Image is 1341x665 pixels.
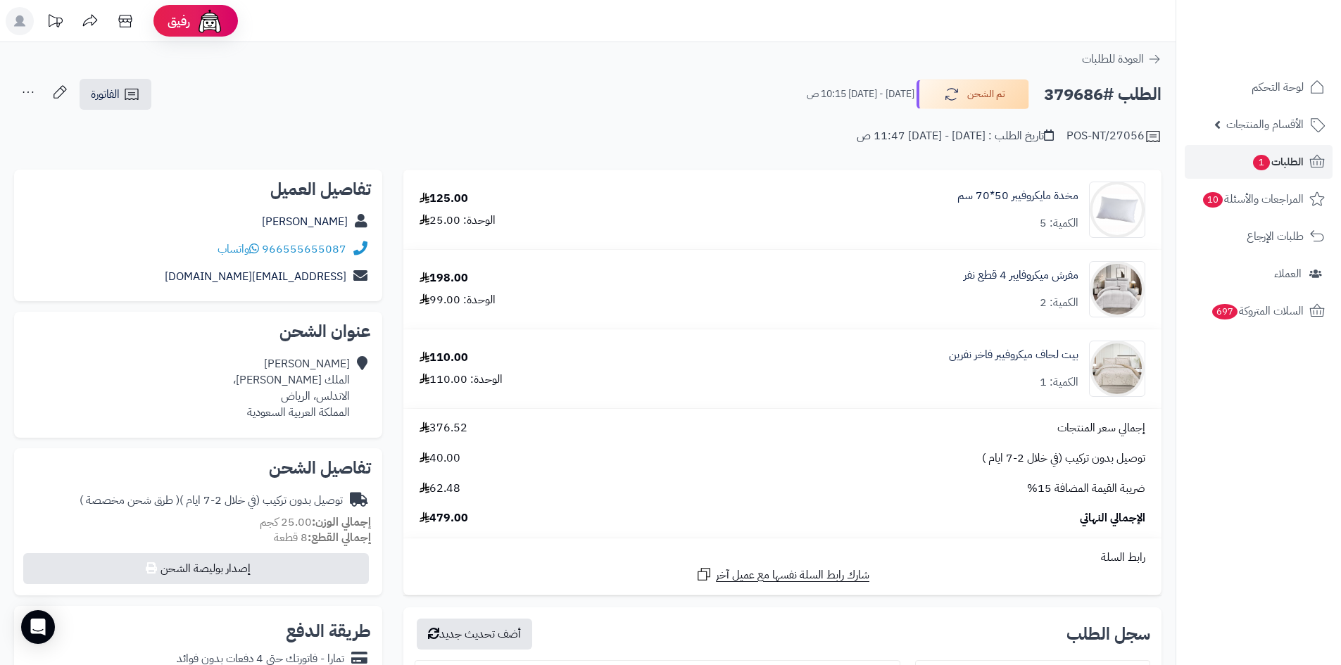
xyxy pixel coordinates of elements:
[420,191,468,207] div: 125.00
[260,514,371,531] small: 25.00 كجم
[25,460,371,476] h2: تفاصيل الشحن
[218,241,259,258] a: واتساب
[1185,294,1333,328] a: السلات المتروكة697
[274,529,371,546] small: 8 قطعة
[409,550,1156,566] div: رابط السلة
[1040,295,1078,311] div: الكمية: 2
[1185,182,1333,216] a: المراجعات والأسئلة10
[716,567,869,583] span: شارك رابط السلة نفسها مع عميل آخر
[1185,220,1333,253] a: طلبات الإرجاع
[262,213,348,230] a: [PERSON_NAME]
[25,323,371,340] h2: عنوان الشحن
[80,79,151,110] a: الفاتورة
[1185,257,1333,291] a: العملاء
[25,181,371,198] h2: تفاصيل العميل
[21,610,55,644] div: Open Intercom Messenger
[1274,264,1302,284] span: العملاء
[1211,301,1304,321] span: السلات المتروكة
[80,493,343,509] div: توصيل بدون تركيب (في خلال 2-7 ايام )
[308,529,371,546] strong: إجمالي القطع:
[196,7,224,35] img: ai-face.png
[420,270,468,286] div: 198.00
[420,450,460,467] span: 40.00
[1044,80,1161,109] h2: الطلب #379686
[982,450,1145,467] span: توصيل بدون تركيب (في خلال 2-7 ايام )
[1090,261,1145,317] img: 1750577823-1-90x90.jpg
[420,481,460,497] span: 62.48
[1202,189,1304,209] span: المراجعات والأسئلة
[957,188,1078,204] a: مخدة مايكروفيبر 50*70 سم
[1185,70,1333,104] a: لوحة التحكم
[1066,626,1150,642] h3: سجل الطلب
[1212,304,1238,319] span: 697
[420,350,468,366] div: 110.00
[37,7,73,39] a: تحديثات المنصة
[1082,51,1161,68] a: العودة للطلبات
[233,356,350,420] div: [PERSON_NAME] الملك [PERSON_NAME]، الاندلس، الرياض المملكة العربية السعودية
[1080,510,1145,526] span: الإجمالي النهائي
[1090,182,1145,238] img: 1703426873-pillow-90x90.png
[286,623,371,640] h2: طريقة الدفع
[91,86,120,103] span: الفاتورة
[857,128,1054,144] div: تاريخ الطلب : [DATE] - [DATE] 11:47 ص
[1185,145,1333,179] a: الطلبات1
[420,372,503,388] div: الوحدة: 110.00
[420,213,496,229] div: الوحدة: 25.00
[23,553,369,584] button: إصدار بوليصة الشحن
[1057,420,1145,436] span: إجمالي سعر المنتجات
[1226,115,1304,134] span: الأقسام والمنتجات
[80,492,180,509] span: ( طرق شحن مخصصة )
[1247,227,1304,246] span: طلبات الإرجاع
[1203,192,1223,208] span: 10
[1066,128,1161,145] div: POS-NT/27056
[420,420,467,436] span: 376.52
[165,268,346,285] a: [EMAIL_ADDRESS][DOMAIN_NAME]
[420,510,468,526] span: 479.00
[417,619,532,650] button: أضف تحديث جديد
[1245,38,1328,68] img: logo-2.png
[1252,77,1304,97] span: لوحة التحكم
[1090,341,1145,397] img: 1757415092-1-90x90.jpg
[695,566,869,583] a: شارك رابط السلة نفسها مع عميل آخر
[964,267,1078,284] a: مفرش ميكروفايبر 4 قطع نفر
[917,80,1029,109] button: تم الشحن
[1040,374,1078,391] div: الكمية: 1
[262,241,346,258] a: 966555655087
[1040,215,1078,232] div: الكمية: 5
[807,87,914,101] small: [DATE] - [DATE] 10:15 ص
[312,514,371,531] strong: إجمالي الوزن:
[1253,155,1270,170] span: 1
[1027,481,1145,497] span: ضريبة القيمة المضافة 15%
[420,292,496,308] div: الوحدة: 99.00
[1082,51,1144,68] span: العودة للطلبات
[949,347,1078,363] a: بيت لحاف ميكروفيبر فاخر نفرين
[168,13,190,30] span: رفيق
[1252,152,1304,172] span: الطلبات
